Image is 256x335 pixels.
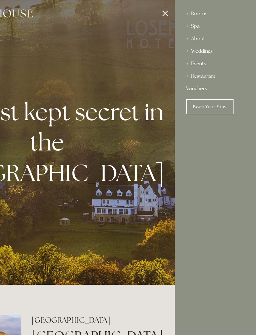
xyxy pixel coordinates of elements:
[186,32,245,45] div: About
[186,82,245,95] a: Vouchers
[186,45,245,57] div: Weddings
[186,99,234,114] a: Book Your Stay
[186,57,245,70] div: Events
[186,7,245,20] div: Rooms
[186,20,245,32] div: Spa
[186,70,245,82] div: Restaurant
